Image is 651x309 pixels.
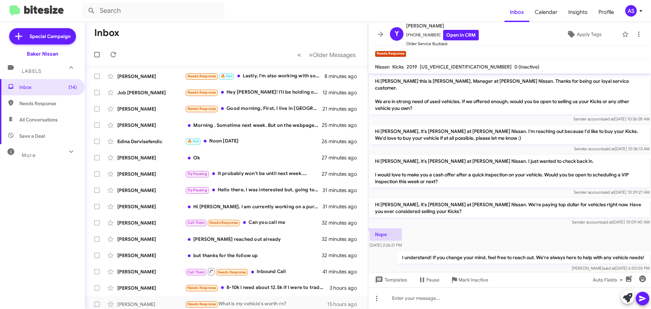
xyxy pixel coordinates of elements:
[406,30,479,40] span: [PHONE_NUMBER]
[22,152,36,158] span: More
[322,219,362,226] div: 32 minutes ago
[185,300,327,308] div: What is my vehicle's worth rn?
[19,116,58,123] span: All Conversations
[117,268,185,275] div: [PERSON_NAME]
[603,146,615,151] span: said at
[117,89,185,96] div: Job [PERSON_NAME]
[322,89,362,96] div: 12 minutes ago
[322,236,362,243] div: 32 minutes ago
[117,138,185,145] div: Edina Dervisefendic
[185,72,324,80] div: Lastly, I'm also working with someone at [PERSON_NAME] Nissan for either an Acura or Murano SUV's.
[188,172,207,176] span: Try Pausing
[188,302,216,306] span: Needs Response
[188,188,207,192] span: Try Pausing
[375,64,390,70] span: Nissan
[370,75,650,114] p: Hi [PERSON_NAME] this is [PERSON_NAME], Manager at [PERSON_NAME] Nissan. Thanks for being our loy...
[185,236,322,243] div: [PERSON_NAME] reached out already
[392,64,404,70] span: Kicks
[563,2,593,22] a: Insights
[574,190,650,195] span: Sender account [DATE] 10:29:27 AM
[29,33,71,40] span: Special Campaign
[370,228,402,240] p: Nope
[324,73,362,80] div: 8 minutes ago
[185,252,322,259] div: but thanks for the follow up
[294,48,360,62] nav: Page navigation example
[188,74,216,78] span: Needs Response
[406,40,479,47] span: Older Service Buyback
[185,219,322,227] div: Can you call me
[188,286,216,290] span: Needs Response
[322,203,362,210] div: 31 minutes ago
[322,154,362,161] div: 27 minutes ago
[322,252,362,259] div: 32 minutes ago
[374,274,407,286] span: Templates
[185,122,322,129] div: Morning . Sometime next week. But on the webpage I believe I saw 2025 models do you guys have 202...
[619,5,644,17] button: AS
[322,268,362,275] div: 41 minutes ago
[322,122,362,129] div: 25 minutes ago
[117,301,185,308] div: [PERSON_NAME]
[117,187,185,194] div: [PERSON_NAME]
[370,198,650,217] p: Hi [PERSON_NAME], it's [PERSON_NAME] at [PERSON_NAME] Nissan. We're paying top dollar for vehicle...
[458,274,488,286] span: Mark Inactive
[117,285,185,291] div: [PERSON_NAME]
[420,64,512,70] span: [US_VEHICLE_IDENTIFICATION_NUMBER]
[370,243,402,248] span: [DATE] 2:26:21 PM
[322,138,362,145] div: 26 minutes ago
[305,48,360,62] button: Next
[514,64,539,70] span: 0 (Inactive)
[188,107,216,111] span: Needs Response
[395,28,399,39] span: Y
[22,68,41,74] span: Labels
[625,5,637,17] div: AS
[426,274,439,286] span: Pause
[505,2,529,22] span: Inbox
[185,89,322,96] div: Hey [PERSON_NAME]! I'll be holding off for a bit thanks for reaching out
[572,266,650,271] span: [PERSON_NAME] [DATE] 6:50:05 PM
[327,301,362,308] div: 15 hours ago
[593,2,619,22] a: Profile
[117,252,185,259] div: [PERSON_NAME]
[413,274,445,286] button: Pause
[117,236,185,243] div: [PERSON_NAME]
[185,170,322,178] div: It probably won't be until next week....
[443,30,479,40] a: Open in CRM
[19,84,77,91] span: Inbox
[574,146,650,151] span: Sender account [DATE] 10:36:13 AM
[370,155,650,188] p: Hi [PERSON_NAME], it's [PERSON_NAME] at [PERSON_NAME] Nissan. I just wanted to check back in. I w...
[117,105,185,112] div: [PERSON_NAME]
[117,73,185,80] div: [PERSON_NAME]
[549,28,618,40] button: Apply Tags
[185,203,322,210] div: Hi [PERSON_NAME]. I am currently working on a purchase, but thank you for reaching out.
[293,48,305,62] button: Previous
[68,84,77,91] span: (14)
[9,28,76,44] a: Special Campaign
[397,251,650,264] p: I understand! If you change your mind, feel free to reach out. We're always here to help with any...
[603,266,615,271] span: said at
[297,51,301,59] span: «
[117,122,185,129] div: [PERSON_NAME]
[185,267,322,276] div: Inbound Call
[117,171,185,177] div: [PERSON_NAME]
[185,284,330,292] div: 8-10k i need about 12.5k if I were to trade it in towards another car how much could I get (I sti...
[370,125,650,144] p: Hi [PERSON_NAME], it's [PERSON_NAME] at [PERSON_NAME] Nissan. I'm reaching out because I'd like t...
[313,51,356,59] span: Older Messages
[529,2,563,22] a: Calendar
[406,22,479,30] span: [PERSON_NAME]
[185,137,322,145] div: Noon [DATE]
[221,74,232,78] span: 🔥 Hot
[309,51,313,59] span: »
[445,274,494,286] button: Mark Inactive
[322,105,362,112] div: 21 minutes ago
[19,133,45,139] span: Save a Deal
[375,51,406,57] small: Needs Response
[368,274,413,286] button: Templates
[602,116,614,121] span: said at
[188,90,216,95] span: Needs Response
[117,203,185,210] div: [PERSON_NAME]
[210,220,238,225] span: Needs Response
[82,3,224,19] input: Search
[27,51,58,57] div: Baker Nissan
